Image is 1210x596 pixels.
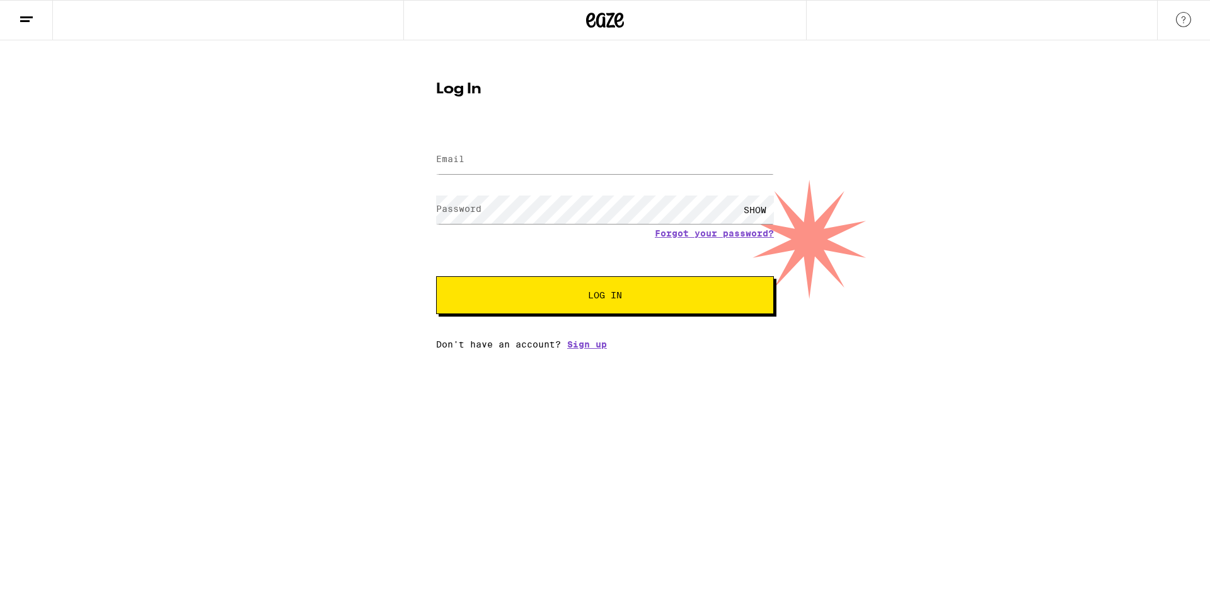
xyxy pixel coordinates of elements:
a: Forgot your password? [655,228,774,238]
span: Log In [588,291,622,300]
div: Don't have an account? [436,339,774,349]
input: Email [436,146,774,174]
h1: Log In [436,82,774,97]
label: Email [436,154,464,164]
div: SHOW [736,196,774,224]
span: Help [28,9,54,20]
label: Password [436,204,481,214]
button: Log In [436,276,774,314]
a: Sign up [567,339,607,349]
